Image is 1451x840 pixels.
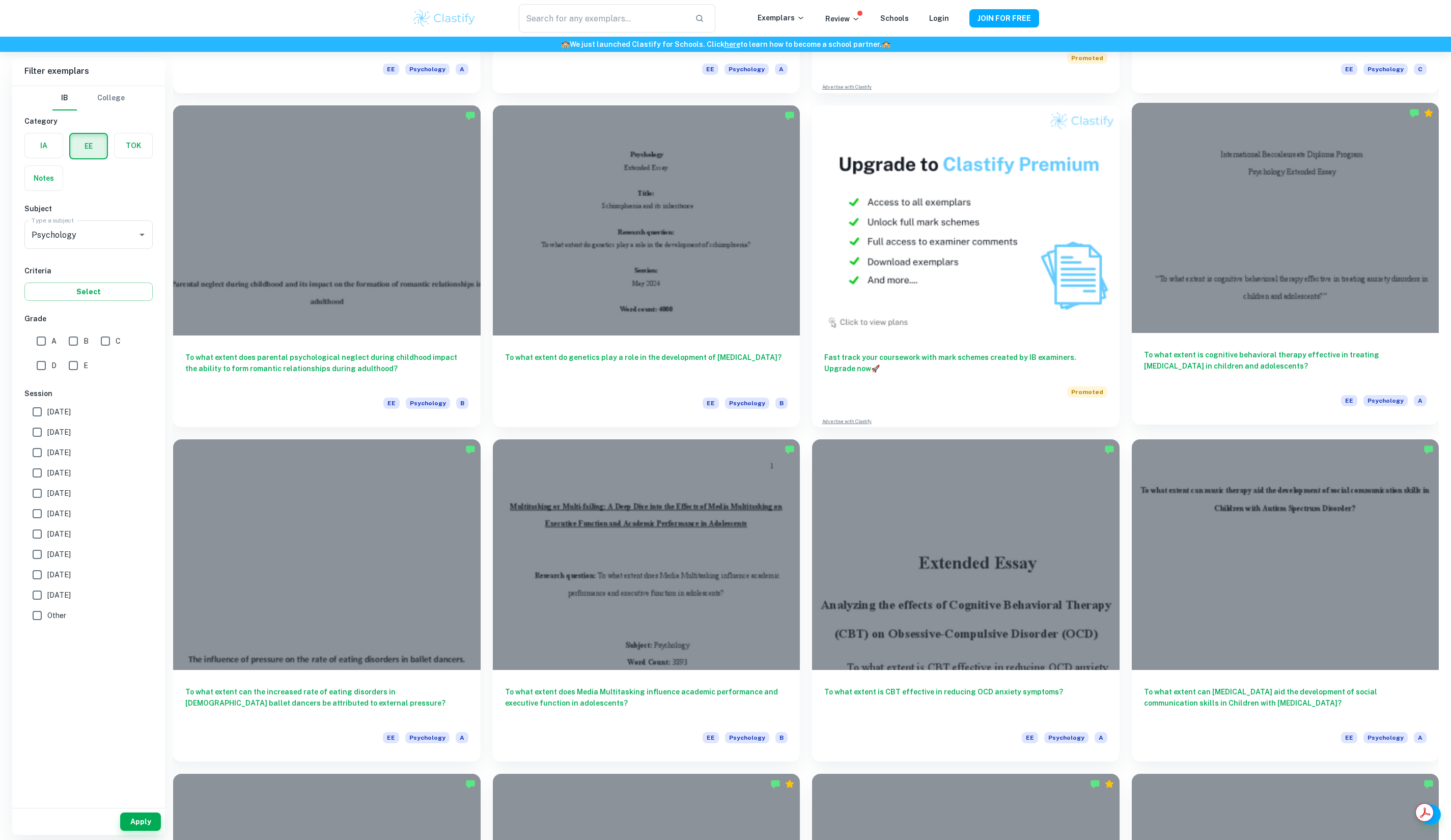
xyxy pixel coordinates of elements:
[702,64,718,75] span: EE
[493,439,800,762] a: To what extent does Media Multitasking influence academic performance and executive function in a...
[52,86,125,110] div: Filter type choice
[724,64,769,75] span: Psychology
[47,427,71,438] span: [DATE]
[871,365,880,373] span: 🚀
[493,105,800,428] a: To what extent do genetics play a role in the development of [MEDICAL_DATA]?EEPsychologyB
[456,64,468,75] span: A
[1424,444,1434,455] img: Marked
[1022,732,1038,743] span: EE
[785,779,795,789] div: Premium
[47,549,71,560] span: [DATE]
[70,134,107,158] button: EE
[1414,64,1427,75] span: C
[1414,732,1427,743] span: A
[1409,108,1419,118] img: Marked
[1044,732,1089,743] span: Psychology
[824,352,1107,374] h6: Fast track your coursework with mark schemes created by IB examiners. Upgrade now
[185,686,468,720] h6: To what extent can the increased rate of eating disorders in [DEMOGRAPHIC_DATA] ballet dancers be...
[2,39,1449,50] h6: We just launched Clastify for Schools. Click to learn how to become a school partner.
[47,467,71,479] span: [DATE]
[969,9,1039,27] button: JOIN FOR FREE
[822,418,872,425] a: Advertise with Clastify
[822,83,872,91] a: Advertise with Clastify
[83,335,89,347] span: B
[724,40,740,48] a: here
[383,398,400,409] span: EE
[1067,52,1107,64] span: Promoted
[1341,395,1357,406] span: EE
[47,488,71,499] span: [DATE]
[12,57,165,86] h6: Filter exemplars
[703,398,719,409] span: EE
[24,116,153,127] h6: Category
[412,8,477,29] img: Clastify logo
[465,110,476,121] img: Marked
[32,216,74,225] label: Type a subject
[47,590,71,601] span: [DATE]
[51,335,57,347] span: A
[383,732,399,743] span: EE
[456,398,468,409] span: B
[115,133,152,158] button: TOK
[1363,64,1408,75] span: Psychology
[1144,686,1427,720] h6: To what extent can [MEDICAL_DATA] aid the development of social communication skills in Children ...
[1363,732,1408,743] span: Psychology
[725,398,769,409] span: Psychology
[47,447,71,458] span: [DATE]
[561,40,570,48] span: 🏫
[173,439,481,762] a: To what extent can the increased rate of eating disorders in [DEMOGRAPHIC_DATA] ballet dancers be...
[1341,732,1357,743] span: EE
[725,732,769,743] span: Psychology
[812,439,1120,762] a: To what extent is CBT effective in reducing OCD anxiety symptoms?EEPsychologyA
[1104,779,1114,789] div: Premium
[785,444,795,455] img: Marked
[1132,439,1439,762] a: To what extent can [MEDICAL_DATA] aid the development of social communication skills in Children ...
[24,388,153,399] h6: Session
[25,133,63,158] button: IA
[83,360,88,371] span: E
[185,352,468,385] h6: To what extent does parental psychological neglect during childhood impact the ability to form ro...
[47,610,66,621] span: Other
[47,569,71,580] span: [DATE]
[758,12,805,23] p: Exemplars
[519,4,687,33] input: Search for any exemplars...
[775,732,788,743] span: B
[880,14,909,22] a: Schools
[775,398,788,409] span: B
[52,86,77,110] button: IB
[25,166,63,190] button: Notes
[1132,105,1439,428] a: To what extent is cognitive behavioral therapy effective in treating [MEDICAL_DATA] in children a...
[703,732,719,743] span: EE
[1341,64,1357,75] span: EE
[173,105,481,428] a: To what extent does parental psychological neglect during childhood impact the ability to form ro...
[1363,395,1408,406] span: Psychology
[505,352,788,385] h6: To what extent do genetics play a role in the development of [MEDICAL_DATA]?
[47,528,71,540] span: [DATE]
[116,335,121,347] span: C
[785,110,795,121] img: Marked
[1090,779,1100,789] img: Marked
[770,779,780,789] img: Marked
[47,406,71,417] span: [DATE]
[24,313,153,324] h6: Grade
[406,398,450,409] span: Psychology
[1067,386,1107,398] span: Promoted
[465,444,476,455] img: Marked
[824,686,1107,720] h6: To what extent is CBT effective in reducing OCD anxiety symptoms?
[135,228,149,242] button: Open
[120,813,161,831] button: Apply
[1104,444,1114,455] img: Marked
[405,732,450,743] span: Psychology
[1424,108,1434,118] div: Premium
[1144,349,1427,383] h6: To what extent is cognitive behavioral therapy effective in treating [MEDICAL_DATA] in children a...
[51,360,57,371] span: D
[812,105,1120,336] img: Thumbnail
[929,14,949,22] a: Login
[775,64,788,75] span: A
[456,732,468,743] span: A
[47,508,71,519] span: [DATE]
[1424,779,1434,789] img: Marked
[505,686,788,720] h6: To what extent does Media Multitasking influence academic performance and executive function in a...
